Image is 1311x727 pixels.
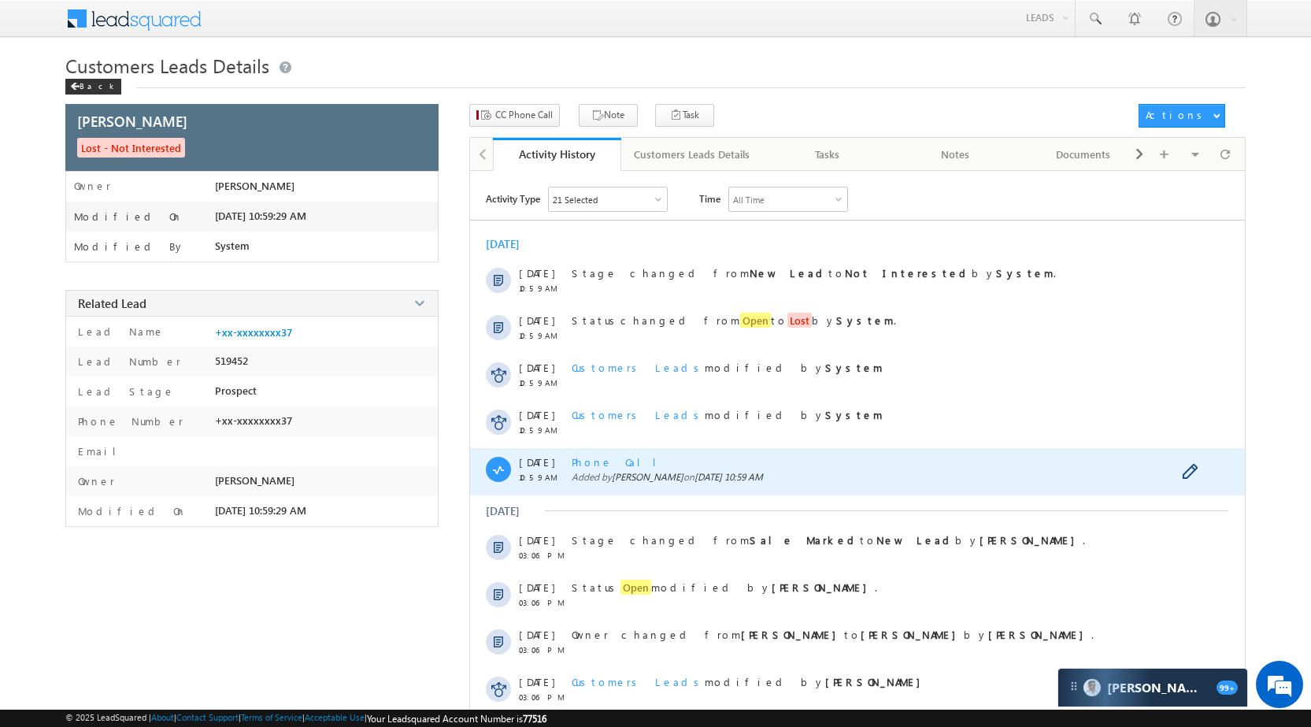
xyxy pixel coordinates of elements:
[572,361,705,374] span: Customers Leads
[1032,145,1134,164] div: Documents
[74,414,183,428] label: Phone Number
[65,79,121,95] div: Back
[215,504,306,517] span: [DATE] 10:59:29 AM
[699,187,720,210] span: Time
[505,147,609,161] div: Activity History
[750,533,860,547] strong: Sale Marked
[764,138,892,171] a: Tasks
[620,580,651,595] span: Open
[825,361,883,374] strong: System
[572,580,877,595] span: Status modified by .
[74,384,175,398] label: Lead Stage
[74,210,183,223] label: Modified On
[861,628,964,641] strong: [PERSON_NAME]
[905,145,1006,164] div: Notes
[612,471,683,483] span: [PERSON_NAME]
[549,187,667,211] div: Owner Changed,Status Changed,Stage Changed,Source Changed,Notes & 16 more..
[996,266,1054,280] strong: System
[215,210,306,222] span: [DATE] 10:59:29 AM
[572,408,883,421] span: modified by
[1068,680,1080,692] img: carter-drag
[845,266,972,280] strong: Not Interested
[741,628,844,641] strong: [PERSON_NAME]
[65,712,546,725] span: © 2025 LeadSquared | | | | |
[493,138,621,171] a: Activity History
[519,425,566,435] span: 10:59 AM
[519,598,566,607] span: 03:06 PM
[519,284,566,293] span: 10:59 AM
[523,713,546,725] span: 77516
[74,354,181,368] label: Lead Number
[572,313,620,327] span: Status
[519,533,554,547] span: [DATE]
[1146,108,1208,122] div: Actions
[892,138,1020,171] a: Notes
[787,313,812,328] span: Lost
[1107,679,1209,696] span: Carter
[655,104,714,127] button: Task
[572,455,668,469] span: Phone Call
[519,580,554,594] span: [DATE]
[1020,138,1148,171] a: Documents
[215,384,257,397] span: Prospect
[469,104,560,127] button: CC Phone Call
[572,628,1094,641] span: Owner changed from to by .
[519,473,566,482] span: 10:59 AM
[750,266,828,280] strong: New Lead
[825,675,928,688] strong: [PERSON_NAME]
[579,104,638,127] button: Note
[74,325,165,338] label: Lead Name
[572,313,896,328] span: changed from to by .
[215,326,292,339] a: +xx-xxxxxxxx37
[519,551,566,560] span: 03:06 PM
[825,408,883,421] strong: System
[1139,104,1225,128] button: Actions
[74,444,128,458] label: Email
[77,111,187,131] span: [PERSON_NAME]
[572,361,883,374] span: modified by
[77,138,185,158] span: Lost - Not Interested
[519,331,566,340] span: 10:59 AM
[772,580,875,594] strong: [PERSON_NAME]
[486,236,537,251] div: [DATE]
[215,474,294,487] span: [PERSON_NAME]
[519,675,554,688] span: [DATE]
[1182,464,1206,483] span: Edit
[733,195,765,205] div: All Time
[519,266,554,280] span: [DATE]
[215,414,292,427] span: +xx-xxxxxxxx37
[988,628,1091,641] strong: [PERSON_NAME]
[519,455,554,469] span: [DATE]
[486,503,537,518] div: [DATE]
[776,145,878,164] div: Tasks
[241,712,302,722] a: Terms of Service
[519,645,566,655] span: 03:06 PM
[151,712,174,722] a: About
[519,628,554,641] span: [DATE]
[572,266,1056,280] span: Stage changed from to by .
[65,53,269,78] span: Customers Leads Details
[694,471,763,483] span: [DATE] 10:59 AM
[215,180,294,192] span: [PERSON_NAME]
[495,108,553,122] span: CC Phone Call
[74,180,111,192] label: Owner
[74,240,185,253] label: Modified By
[1083,679,1101,696] img: Carter
[836,313,894,327] strong: System
[78,295,146,311] span: Related Lead
[572,408,705,421] span: Customers Leads
[519,378,566,388] span: 10:59 AM
[572,471,1179,483] span: Added by on
[1057,668,1248,707] div: carter-dragCarter[PERSON_NAME]99+
[519,313,554,327] span: [DATE]
[305,712,365,722] a: Acceptable Use
[176,712,239,722] a: Contact Support
[486,187,540,210] span: Activity Type
[553,195,598,205] div: 21 Selected
[367,713,546,725] span: Your Leadsquared Account Number is
[572,533,1085,547] span: Stage changed from to by .
[572,675,705,688] span: Customers Leads
[74,504,187,517] label: Modified On
[74,474,115,488] label: Owner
